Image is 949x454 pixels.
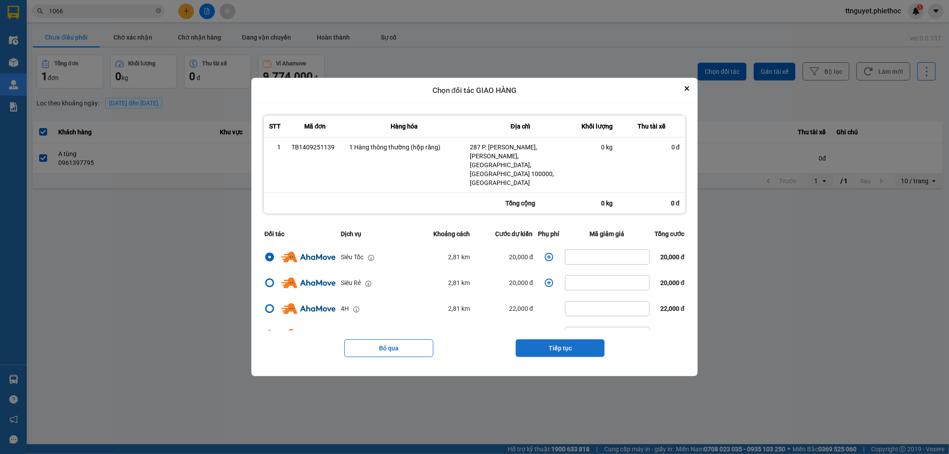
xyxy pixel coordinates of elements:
th: Phụ phí [536,224,562,244]
div: Hàng hóa [349,121,459,132]
th: Dịch vụ [338,224,411,244]
img: logo.jpg [11,11,56,56]
td: 2,81 km [411,270,473,296]
span: 22,000 đ [660,305,685,312]
td: 2,81 km [411,244,473,270]
li: Hotline: 1900 3383, ĐT/Zalo : 0862837383 [83,33,372,44]
div: dialog [251,78,697,377]
img: Ahamove [281,277,335,288]
div: Tổng cộng [465,193,576,213]
img: Ahamove [281,329,335,340]
div: Siêu Tốc [341,252,363,262]
div: Khối lượng [582,121,613,132]
td: 20,000 đ [472,321,535,347]
img: Ahamove [281,252,335,262]
button: Bỏ qua [344,339,433,357]
div: 1 [269,143,281,152]
li: 237 [PERSON_NAME] , [GEOGRAPHIC_DATA] [83,22,372,33]
th: Khoảng cách [411,224,473,244]
div: Địa chỉ [470,121,571,132]
span: 20,000 đ [660,253,685,261]
td: 2,81 km [411,321,473,347]
div: 287 P. [PERSON_NAME], [PERSON_NAME], [GEOGRAPHIC_DATA], [GEOGRAPHIC_DATA] 100000, [GEOGRAPHIC_DATA] [470,143,571,187]
span: 20,000 đ [660,279,685,286]
div: 0 kg [576,193,618,213]
th: Cước dự kiến [472,224,535,244]
div: TB1409251139 [291,143,339,152]
div: Siêu Rẻ [341,278,361,288]
th: Đối tác [262,224,338,244]
div: 0 đ [618,193,685,213]
td: 22,000 đ [472,296,535,321]
div: 0 kg [582,143,613,152]
button: Tiếp tục [516,339,605,357]
div: Chọn đối tác GIAO HÀNG [251,78,697,104]
div: 0 đ [624,143,680,152]
div: Mã đơn [291,121,339,132]
div: STT [269,121,281,132]
div: 2H [341,329,349,339]
div: Thu tài xế [624,121,680,132]
td: 2,81 km [411,296,473,321]
div: 1 Hàng thông thường (hộp răng) [349,143,459,152]
th: Mã giảm giá [562,224,652,244]
td: 20,000 đ [472,270,535,296]
th: Tổng cước [652,224,687,244]
td: 20,000 đ [472,244,535,270]
b: GỬI : VP [PERSON_NAME] [11,64,155,79]
img: Ahamove [281,303,335,314]
button: Close [682,83,692,94]
div: 4H [341,304,349,313]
